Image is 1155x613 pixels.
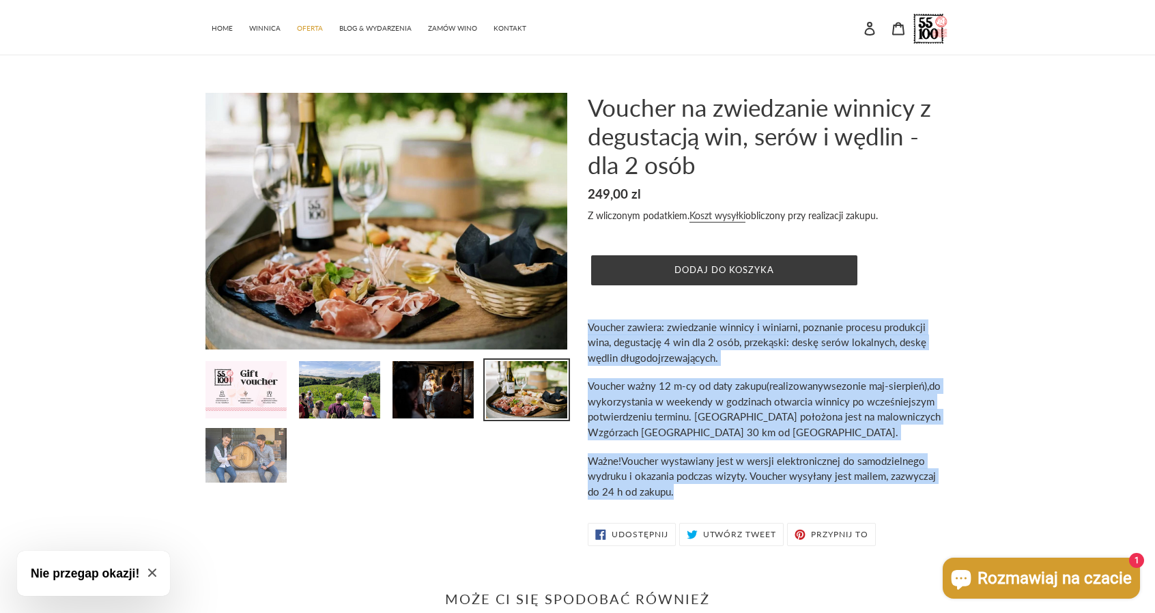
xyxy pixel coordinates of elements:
h2: Może Ci się spodobać również [205,590,950,607]
a: ZAMÓW WINO [421,17,484,37]
span: HOME [212,24,233,33]
span: Utwórz tweet [703,530,777,539]
span: Dodaj do koszyka [674,264,775,275]
img: Załaduj obraz do przeglądarki galerii, Voucher na zwiedzanie winnicy z degustacją win, serów i wę... [204,360,288,420]
span: Voucher ważny 12 m-cy od daty zakupu [588,380,767,392]
span: KONTAKT [494,24,526,33]
p: sezonie maj-sierpień), [588,378,950,440]
a: WINNICA [242,17,287,37]
button: Dodaj do koszyka [591,255,857,285]
span: Ważne! [588,455,621,467]
span: Przypnij to [811,530,868,539]
a: BLOG & WYDARZENIA [332,17,418,37]
a: OFERTA [290,17,330,37]
span: Voucher wystawiany jest w wersji elektronicznej do samodzielnego wydruku i okazania podczas wizyt... [588,455,936,498]
inbox-online-store-chat: Czat w sklepie online Shopify [939,558,1144,602]
span: w [823,380,831,392]
p: Voucher zawiera: zwiedzanie winnicy i winiarni, poznanie procesu produkcji wina, degustację 4 win... [588,319,950,366]
span: OFERTA [297,24,323,33]
h1: Voucher na zwiedzanie winnicy z degustacją win, serów i wędlin - dla 2 osób [588,93,950,179]
img: Załaduj obraz do przeglądarki galerii, Voucher na zwiedzanie winnicy z degustacją win, serów i wę... [485,360,569,420]
span: (realizowany [767,380,823,392]
span: do wykorzystania w weekendy w godzinach otwarcia winnicy po wcześniejszym potwierdzeniu terminu. ... [588,380,941,438]
a: Koszt wysyłki [689,210,745,223]
img: Załaduj obraz do przeglądarki galerii, Voucher na zwiedzanie winnicy z degustacją win, serów i wę... [204,427,288,484]
div: Z wliczonym podatkiem. obliczony przy realizacji zakupu. [588,208,950,223]
img: Załaduj obraz do przeglądarki galerii, Voucher na zwiedzanie winnicy z degustacją win, serów i wę... [298,360,382,420]
span: WINNICA [249,24,281,33]
a: HOME [205,17,240,37]
img: Załaduj obraz do przeglądarki galerii, Voucher na zwiedzanie winnicy z degustacją win, serów i wę... [391,360,475,420]
a: KONTAKT [487,17,533,37]
span: 249,00 zl [588,186,641,201]
span: Udostępnij [612,530,668,539]
span: BLOG & WYDARZENIA [339,24,412,33]
span: ZAMÓW WINO [428,24,477,33]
